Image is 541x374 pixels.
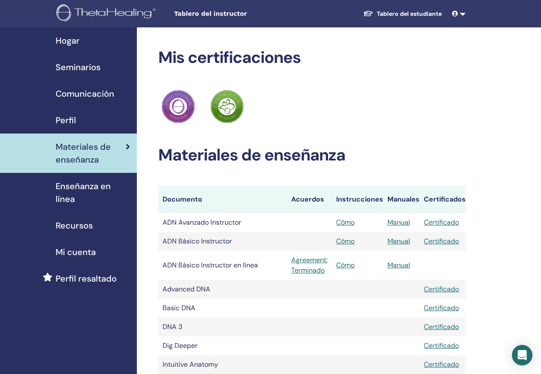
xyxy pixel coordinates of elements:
span: Seminarios [56,61,101,74]
a: Certificado [424,360,459,369]
a: Manual [387,261,410,270]
a: Certificado [424,237,459,246]
span: Perfil [56,114,76,127]
img: graduation-cap-white.svg [363,10,373,17]
span: Enseñanza en línea [56,180,130,205]
span: Perfil resaltado [56,272,117,285]
a: Cómo [336,237,355,246]
td: Intuitive Anatomy [158,355,287,374]
td: ADN Básico Instructor en línea [158,251,287,280]
span: Mi cuenta [56,246,96,258]
a: Certificado [424,322,459,331]
a: Agreement: Terminado [291,255,328,276]
th: Acuerdos [287,186,332,213]
td: ADN Avanzado Instructor [158,213,287,232]
th: Instrucciones [332,186,383,213]
th: Certificados [420,186,466,213]
a: Manual [387,237,410,246]
th: Manuales [383,186,420,213]
a: Certificado [424,218,459,227]
a: Certificado [424,285,459,294]
a: Cómo [336,261,355,270]
td: Basic DNA [158,299,287,318]
span: Recursos [56,219,93,232]
h2: Mis certificaciones [158,48,466,68]
td: Dig Deeper [158,336,287,355]
td: Advanced DNA [158,280,287,299]
span: Tablero del instructor [174,9,302,18]
a: Certificado [424,341,459,350]
a: Tablero del estudiante [356,6,449,22]
td: ADN Básico Instructor [158,232,287,251]
h2: Materiales de enseñanza [158,145,466,165]
a: Cómo [336,218,355,227]
a: Manual [387,218,410,227]
div: Open Intercom Messenger [512,345,532,365]
td: DNA 3 [158,318,287,336]
span: Materiales de enseñanza [56,140,126,166]
img: Practitioner [162,90,195,123]
span: Comunicación [56,87,114,100]
a: Certificado [424,303,459,312]
span: Hogar [56,34,80,47]
th: Documento [158,186,287,213]
img: Practitioner [210,90,244,123]
img: logo.png [56,4,159,24]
